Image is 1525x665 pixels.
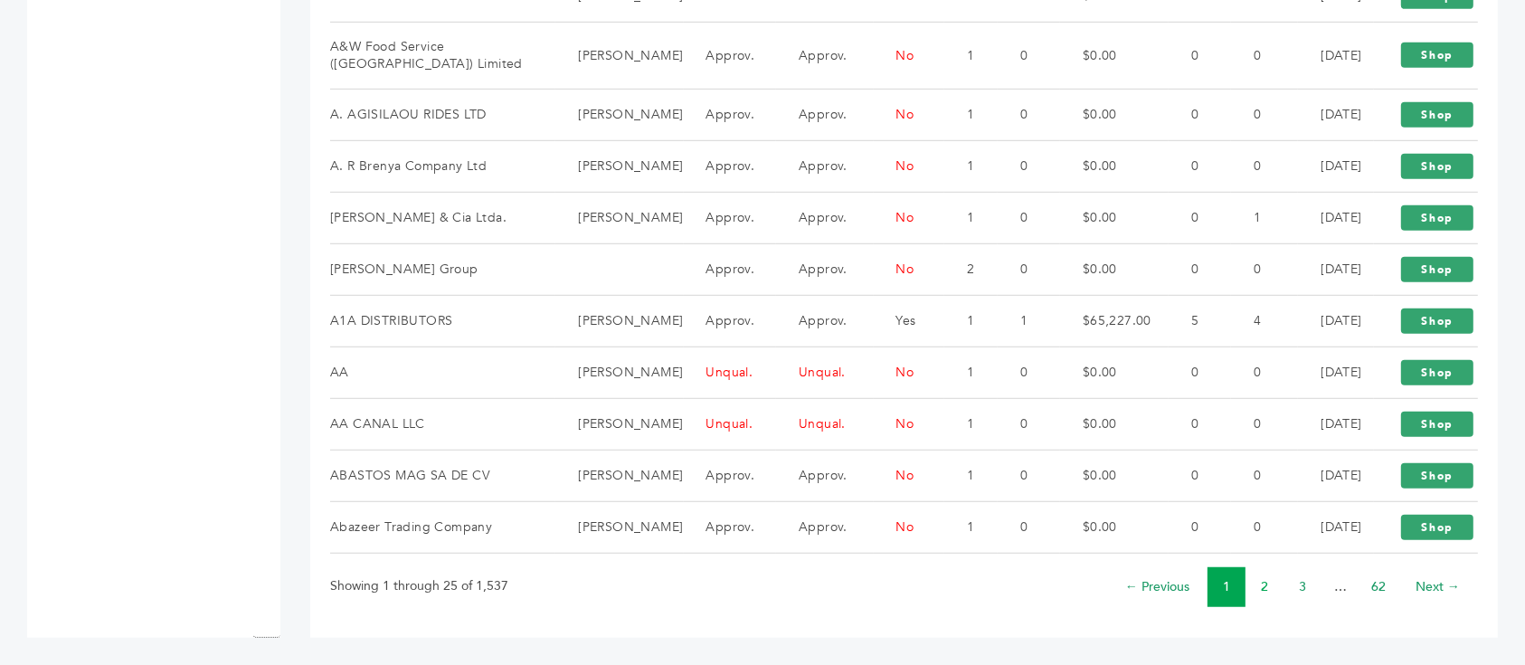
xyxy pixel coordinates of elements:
td: 1 [944,140,998,192]
td: 1 [944,89,998,140]
td: 0 [998,347,1060,398]
td: 1 [944,295,998,347]
td: No [874,347,944,398]
td: [DATE] [1298,295,1374,347]
td: 0 [1231,450,1298,501]
td: $0.00 [1060,398,1170,450]
td: 1 [944,347,998,398]
td: $65,227.00 [1060,295,1170,347]
td: $0.00 [1060,347,1170,398]
td: Approv. [776,22,873,89]
td: A1A DISTRIBUTORS [330,295,555,347]
td: 0 [1169,192,1231,243]
td: 0 [998,243,1060,295]
td: [DATE] [1298,398,1374,450]
td: 0 [1169,347,1231,398]
td: Approv. [684,295,777,347]
td: [DATE] [1298,450,1374,501]
td: 1 [944,501,998,553]
a: Shop [1401,309,1473,334]
a: Shop [1401,515,1473,540]
td: No [874,89,944,140]
a: Shop [1401,43,1473,68]
td: [DATE] [1298,501,1374,553]
td: 0 [998,140,1060,192]
td: No [874,450,944,501]
td: Abazeer Trading Company [330,501,555,553]
td: 0 [1169,450,1231,501]
td: 1 [944,192,998,243]
td: Approv. [684,140,777,192]
td: Approv. [776,243,873,295]
td: [PERSON_NAME] [555,450,683,501]
td: 0 [1231,22,1298,89]
td: No [874,140,944,192]
a: Shop [1401,102,1473,128]
a: 62 [1371,578,1386,595]
td: Unqual. [684,347,777,398]
td: No [874,22,944,89]
a: 3 [1299,578,1306,595]
a: 2 [1261,578,1268,595]
td: 5 [1169,295,1231,347]
td: A. AGISILAOU RIDES LTD [330,89,555,140]
td: [PERSON_NAME] [555,89,683,140]
td: $0.00 [1060,192,1170,243]
td: 0 [1231,347,1298,398]
td: [DATE] [1298,89,1374,140]
td: 0 [1169,89,1231,140]
td: No [874,192,944,243]
td: 1 [944,450,998,501]
td: 0 [1169,243,1231,295]
td: [PERSON_NAME] [555,398,683,450]
td: [DATE] [1298,243,1374,295]
td: Approv. [684,22,777,89]
td: [PERSON_NAME] & Cia Ltda. [330,192,555,243]
td: Approv. [776,450,873,501]
a: Shop [1401,463,1473,489]
td: 0 [998,501,1060,553]
td: $0.00 [1060,89,1170,140]
td: Approv. [684,501,777,553]
td: [DATE] [1298,192,1374,243]
td: ABASTOS MAG SA DE CV [330,450,555,501]
td: 1 [998,295,1060,347]
td: $0.00 [1060,22,1170,89]
td: [PERSON_NAME] [555,501,683,553]
td: [PERSON_NAME] [555,140,683,192]
a: Shop [1401,154,1473,179]
a: Shop [1401,412,1473,437]
td: AA [330,347,555,398]
td: Approv. [776,295,873,347]
td: Approv. [684,192,777,243]
td: 0 [998,89,1060,140]
td: 1 [944,398,998,450]
p: Showing 1 through 25 of 1,537 [330,575,508,597]
td: A. R Brenya Company Ltd [330,140,555,192]
a: Shop [1401,360,1473,385]
td: 0 [1169,140,1231,192]
td: 0 [1231,501,1298,553]
td: Approv. [684,450,777,501]
td: 0 [998,398,1060,450]
td: $0.00 [1060,243,1170,295]
td: [PERSON_NAME] [555,295,683,347]
a: Shop [1401,257,1473,282]
td: 1 [1231,192,1298,243]
td: [DATE] [1298,22,1374,89]
td: 0 [1231,140,1298,192]
td: No [874,243,944,295]
td: 0 [1169,501,1231,553]
td: 1 [944,22,998,89]
td: [DATE] [1298,140,1374,192]
td: Approv. [684,89,777,140]
td: A&W Food Service ([GEOGRAPHIC_DATA]) Limited [330,22,555,89]
td: 0 [998,192,1060,243]
td: 0 [1231,89,1298,140]
td: Unqual. [684,398,777,450]
td: Approv. [776,501,873,553]
td: Unqual. [776,347,873,398]
td: $0.00 [1060,450,1170,501]
td: Unqual. [776,398,873,450]
td: [PERSON_NAME] [555,347,683,398]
